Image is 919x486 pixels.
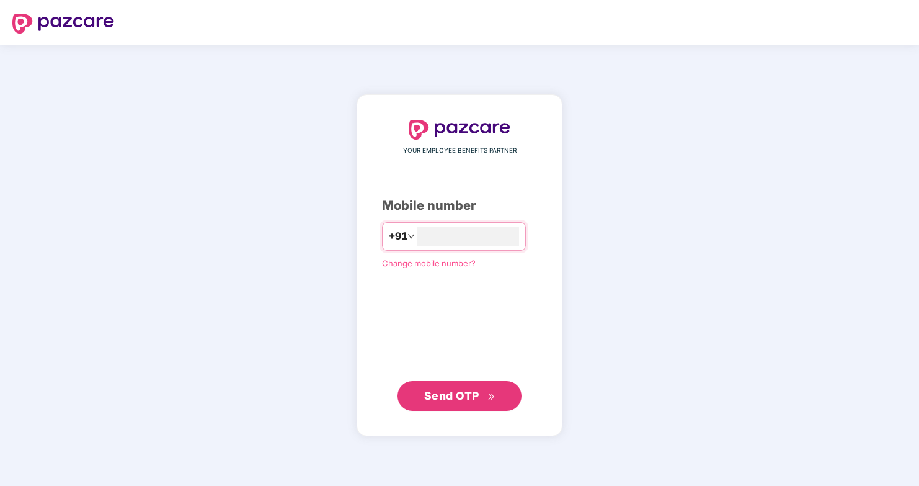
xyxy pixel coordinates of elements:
span: +91 [389,228,407,244]
span: Send OTP [424,389,479,402]
span: YOUR EMPLOYEE BENEFITS PARTNER [403,146,517,156]
img: logo [12,14,114,34]
img: logo [409,120,510,140]
span: down [407,233,415,240]
div: Mobile number [382,196,537,215]
span: double-right [487,393,495,401]
button: Send OTPdouble-right [397,381,522,411]
a: Change mobile number? [382,258,476,268]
